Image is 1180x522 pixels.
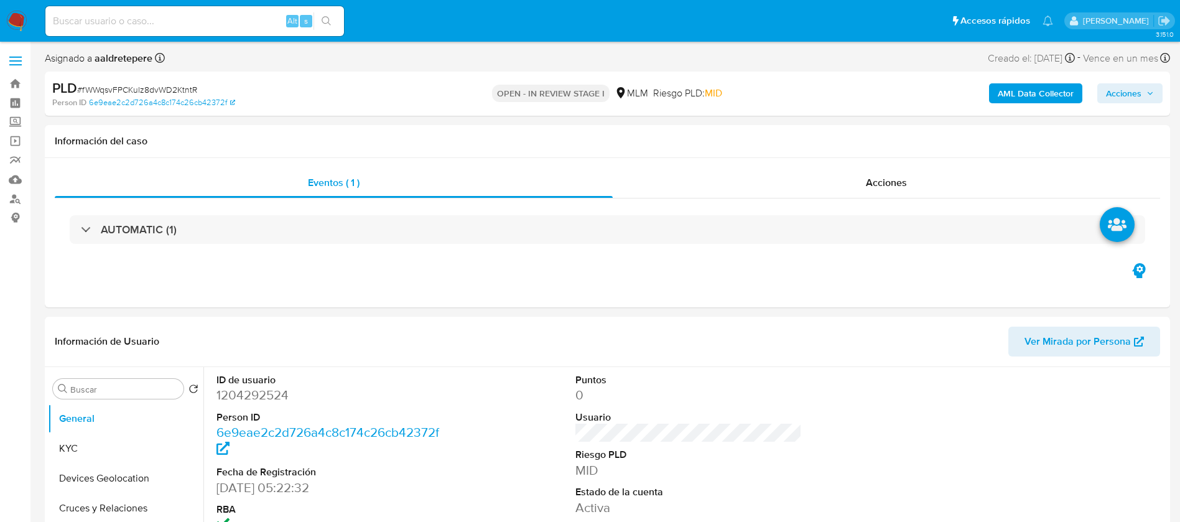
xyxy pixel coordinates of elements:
b: AML Data Collector [998,83,1074,103]
span: # fWWqsvFPCKulz8dvWD2KtntR [77,83,197,96]
button: AML Data Collector [989,83,1082,103]
span: Acciones [866,175,907,190]
span: Riesgo PLD: [653,86,722,100]
button: General [48,404,203,434]
dt: Person ID [216,411,444,424]
dt: ID de usuario [216,373,444,387]
button: Acciones [1097,83,1163,103]
span: Ver Mirada por Persona [1024,327,1131,357]
span: Vence en un mes [1083,52,1158,65]
p: OPEN - IN REVIEW STAGE I [492,85,610,102]
button: Ver Mirada por Persona [1008,327,1160,357]
h1: Información de Usuario [55,335,159,348]
div: AUTOMATIC (1) [70,215,1145,244]
span: Acciones [1106,83,1141,103]
span: s [304,15,308,27]
div: MLM [615,86,648,100]
dd: 0 [575,386,802,404]
button: Buscar [58,384,68,394]
span: MID [705,86,722,100]
a: Notificaciones [1043,16,1053,26]
button: Devices Geolocation [48,464,203,493]
h1: Información del caso [55,135,1160,147]
p: alicia.aldreteperez@mercadolibre.com.mx [1083,15,1153,27]
button: search-icon [314,12,339,30]
dt: Usuario [575,411,802,424]
dt: Estado de la cuenta [575,485,802,499]
dt: Puntos [575,373,802,387]
h3: AUTOMATIC (1) [101,223,177,236]
div: Creado el: [DATE] [988,50,1075,67]
a: 6e9eae2c2d726a4c8c174c26cb42372f [89,97,235,108]
dd: MID [575,462,802,479]
dd: [DATE] 05:22:32 [216,479,444,496]
span: - [1077,50,1080,67]
dt: Fecha de Registración [216,465,444,479]
a: 6e9eae2c2d726a4c8c174c26cb42372f [216,423,439,459]
input: Buscar usuario o caso... [45,13,344,29]
dd: 1204292524 [216,386,444,404]
span: Accesos rápidos [960,14,1030,27]
b: PLD [52,78,77,98]
span: Asignado a [45,52,152,65]
a: Salir [1158,14,1171,27]
button: KYC [48,434,203,464]
b: aaldretepere [92,51,152,65]
dt: RBA [216,503,444,516]
input: Buscar [70,384,179,395]
b: Person ID [52,97,86,108]
dd: Activa [575,499,802,516]
dt: Riesgo PLD [575,448,802,462]
span: Eventos ( 1 ) [308,175,360,190]
button: Volver al orden por defecto [188,384,198,398]
span: Alt [287,15,297,27]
